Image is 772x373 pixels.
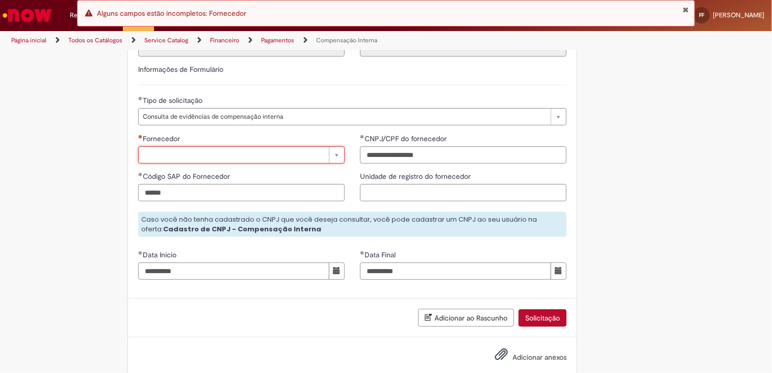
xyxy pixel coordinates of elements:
a: Service Catalog [144,36,188,44]
span: Consulta de evidências de compensação interna [143,109,546,125]
span: Fornecedor [143,134,182,143]
button: Mostrar calendário para Data Inicio [329,262,345,280]
a: Financeiro [210,36,239,44]
button: Mostrar calendário para Data Final [551,262,567,280]
span: FF [699,12,704,18]
a: Pagamentos [261,36,294,44]
span: Obrigatório Preenchido [138,251,143,255]
span: Data Final [365,250,398,259]
a: Compensação Interna [316,36,377,44]
input: Unidade de registro do fornecedor [360,184,567,201]
a: Página inicial [11,36,46,44]
input: Código SAP do Fornecedor [138,184,345,201]
span: Unidade de registro do fornecedor [360,172,473,181]
span: Data Inicio [143,250,178,259]
span: [PERSON_NAME] [713,11,764,19]
span: Código SAP do Fornecedor [143,172,232,181]
button: Adicionar anexos [492,345,510,368]
button: Fechar Notificação [683,6,689,14]
ul: Trilhas de página [8,31,507,50]
span: CNPJ/CPF do fornecedor [365,134,449,143]
button: Adicionar ao Rascunho [418,309,514,327]
button: Solicitação [519,309,567,327]
label: Informações de Formulário [138,65,223,74]
div: Caso você não tenha cadastrado o CNPJ que você deseja consultar, você pode cadastrar um CNPJ ao s... [138,212,567,237]
span: Obrigatório Preenchido [138,172,143,176]
span: Tipo de solicitação [143,96,204,105]
span: Obrigatório Preenchido [360,251,365,255]
img: ServiceNow [1,5,54,25]
span: Requisições [70,10,106,20]
span: Necessários [138,135,143,139]
a: Limpar campo Fornecedor [138,146,345,164]
input: CNPJ/CPF do fornecedor [360,146,567,164]
strong: Cadastro de CNPJ - Compensação Interna [163,224,321,234]
span: Obrigatório Preenchido [138,96,143,100]
input: Data Inicio 01 June 2025 Sunday [138,262,329,280]
span: Obrigatório Preenchido [360,135,365,139]
a: Todos os Catálogos [68,36,122,44]
span: Adicionar anexos [512,353,567,362]
span: Alguns campos estão incompletos: Fornecedor [97,9,246,18]
input: Data Final 30 September 2025 Tuesday [360,262,551,280]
